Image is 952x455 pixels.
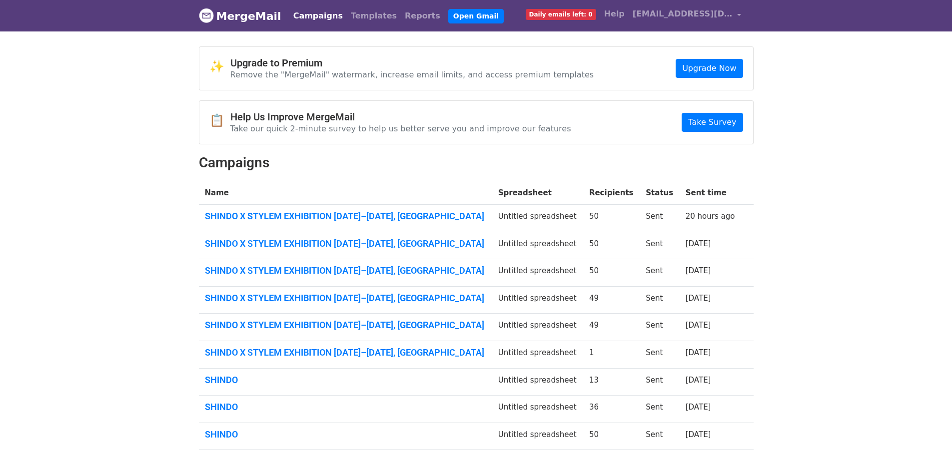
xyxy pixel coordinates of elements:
a: SHINDO X STYLEM EXHIBITION [DATE]–[DATE], [GEOGRAPHIC_DATA] [205,211,486,222]
a: Open Gmail [448,9,504,23]
td: Sent [640,396,679,423]
p: Take our quick 2-minute survey to help us better serve you and improve our features [230,123,571,134]
td: Untitled spreadsheet [492,259,583,287]
td: Untitled spreadsheet [492,341,583,369]
a: [DATE] [686,348,711,357]
td: Untitled spreadsheet [492,232,583,259]
p: Remove the "MergeMail" watermark, increase email limits, and access premium templates [230,69,594,80]
a: [EMAIL_ADDRESS][DOMAIN_NAME] [629,4,746,27]
a: 20 hours ago [686,212,735,221]
a: SHINDO X STYLEM EXHIBITION [DATE]–[DATE], [GEOGRAPHIC_DATA] [205,347,486,358]
a: SHINDO [205,429,486,440]
a: [DATE] [686,403,711,412]
a: [DATE] [686,321,711,330]
a: SHINDO X STYLEM EXHIBITION [DATE]–[DATE], [GEOGRAPHIC_DATA] [205,238,486,249]
td: 1 [583,341,640,369]
td: 50 [583,232,640,259]
span: Daily emails left: 0 [526,9,596,20]
span: [EMAIL_ADDRESS][DOMAIN_NAME] [633,8,733,20]
span: 📋 [209,113,230,128]
a: [DATE] [686,266,711,275]
a: [DATE] [686,430,711,439]
a: MergeMail [199,5,281,26]
a: Campaigns [289,6,347,26]
td: 50 [583,205,640,232]
td: Sent [640,205,679,232]
td: Sent [640,286,679,314]
td: Untitled spreadsheet [492,205,583,232]
a: SHINDO [205,402,486,413]
a: Reports [401,6,444,26]
th: Name [199,181,492,205]
a: Daily emails left: 0 [522,4,600,24]
th: Status [640,181,679,205]
span: ✨ [209,59,230,74]
td: Sent [640,368,679,396]
h4: Upgrade to Premium [230,57,594,69]
td: 13 [583,368,640,396]
td: Sent [640,232,679,259]
a: Take Survey [682,113,743,132]
th: Spreadsheet [492,181,583,205]
td: Untitled spreadsheet [492,314,583,341]
a: Templates [347,6,401,26]
td: Sent [640,259,679,287]
h4: Help Us Improve MergeMail [230,111,571,123]
td: Untitled spreadsheet [492,368,583,396]
td: Sent [640,341,679,369]
td: Untitled spreadsheet [492,423,583,450]
td: 50 [583,259,640,287]
iframe: Chat Widget [902,407,952,455]
td: 50 [583,423,640,450]
a: Upgrade Now [676,59,743,78]
a: [DATE] [686,376,711,385]
a: [DATE] [686,239,711,248]
td: 49 [583,314,640,341]
a: [DATE] [686,294,711,303]
a: Help [600,4,629,24]
td: Untitled spreadsheet [492,286,583,314]
img: MergeMail logo [199,8,214,23]
a: SHINDO [205,375,486,386]
td: 36 [583,396,640,423]
a: SHINDO X STYLEM EXHIBITION [DATE]–[DATE], [GEOGRAPHIC_DATA] [205,265,486,276]
td: Sent [640,314,679,341]
th: Sent time [680,181,742,205]
a: SHINDO X STYLEM EXHIBITION [DATE]–[DATE], [GEOGRAPHIC_DATA] [205,293,486,304]
td: 49 [583,286,640,314]
a: SHINDO X STYLEM EXHIBITION [DATE]–[DATE], [GEOGRAPHIC_DATA] [205,320,486,331]
h2: Campaigns [199,154,754,171]
td: Sent [640,423,679,450]
th: Recipients [583,181,640,205]
td: Untitled spreadsheet [492,396,583,423]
